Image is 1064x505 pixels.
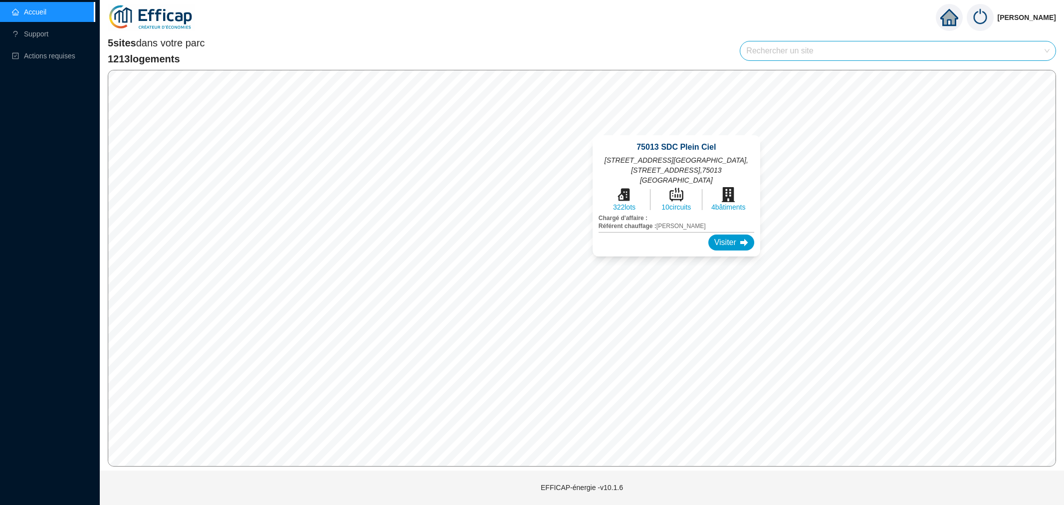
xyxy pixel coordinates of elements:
[12,8,46,16] a: homeAccueil
[541,484,623,492] span: EFFICAP-énergie - v10.1.6
[661,202,691,212] span: 10 circuits
[12,52,19,59] span: check-square
[108,37,136,48] span: 5 sites
[599,222,754,230] span: [PERSON_NAME]
[599,215,647,222] span: Chargé d'affaire :
[12,30,48,38] a: questionSupport
[708,235,754,251] div: Visiter
[709,202,748,212] span: 4 bâtiments
[108,70,1056,466] canvas: Map
[613,202,636,212] span: 322 lots
[599,223,656,230] span: Référent chauffage :
[108,52,205,66] span: 1213 logements
[967,4,994,31] img: power
[108,36,205,50] span: dans votre parc
[24,52,75,60] span: Actions requises
[637,141,716,153] span: 75013 SDC Plein Ciel
[940,8,958,26] span: home
[998,1,1056,33] span: [PERSON_NAME]
[599,155,754,185] span: [STREET_ADDRESS][GEOGRAPHIC_DATA], [STREET_ADDRESS] , 75013 [GEOGRAPHIC_DATA]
